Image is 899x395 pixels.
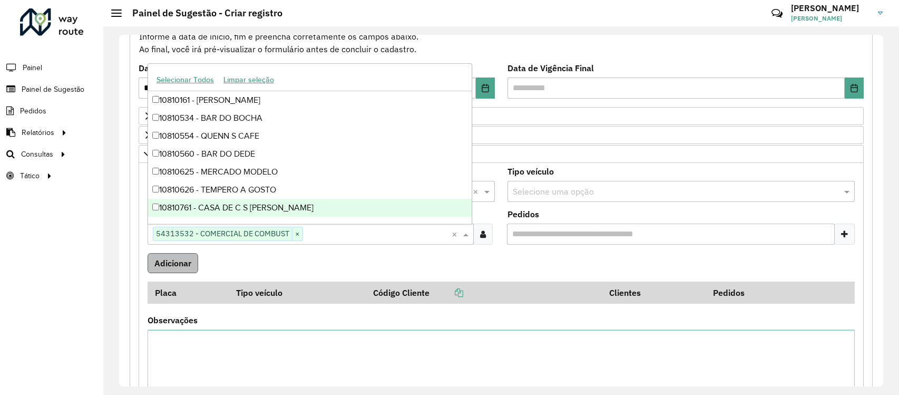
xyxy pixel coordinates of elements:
div: 10810975 - NAVIO XUMBURY [148,217,472,235]
label: Pedidos [507,208,539,220]
h3: [PERSON_NAME] [791,3,870,13]
span: Relatórios [22,127,54,138]
div: 10810560 - BAR DO DEDE [148,145,472,163]
div: 10810625 - MERCADO MODELO [148,163,472,181]
label: Data de Vigência Inicial [139,62,235,74]
a: Preservar Cliente - Devem ficar no buffer, não roteirizar [139,126,864,144]
th: Clientes [602,282,706,304]
span: 54313532 - COMERCIAL DE COMBUST [153,227,292,240]
div: 10810554 - QUENN S CAFE [148,127,472,145]
a: Copiar [429,287,463,298]
span: × [292,228,302,240]
th: Tipo veículo [229,282,366,304]
th: Placa [148,282,229,304]
button: Selecionar Todos [152,72,219,88]
span: Consultas [21,149,53,160]
div: 10810161 - [PERSON_NAME] [148,91,472,109]
button: Limpar seleção [219,72,279,88]
a: Contato Rápido [766,2,788,25]
ng-dropdown-panel: Options list [148,63,472,224]
span: [PERSON_NAME] [791,14,870,23]
div: 10810626 - TEMPERO A GOSTO [148,181,472,199]
span: Painel de Sugestão [22,84,84,95]
button: Choose Date [845,78,864,99]
button: Choose Date [476,78,495,99]
a: Priorizar Cliente - Não podem ficar no buffer [139,107,864,125]
span: Painel [23,62,42,73]
div: Informe a data de inicio, fim e preencha corretamente os campos abaixo. Ao final, você irá pré-vi... [139,17,864,56]
span: Tático [20,170,40,181]
span: Clear all [452,228,461,240]
th: Código Cliente [366,282,602,304]
label: Observações [148,314,198,326]
label: Data de Vigência Final [507,62,594,74]
div: 10810761 - CASA DE C S [PERSON_NAME] [148,199,472,217]
h2: Painel de Sugestão - Criar registro [122,7,282,19]
span: Pedidos [20,105,46,117]
th: Pedidos [706,282,810,304]
button: Adicionar [148,253,198,273]
a: Cliente para Recarga [139,145,864,163]
div: 10810534 - BAR DO BOCHA [148,109,472,127]
label: Tipo veículo [507,165,554,178]
span: Clear all [473,185,482,198]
